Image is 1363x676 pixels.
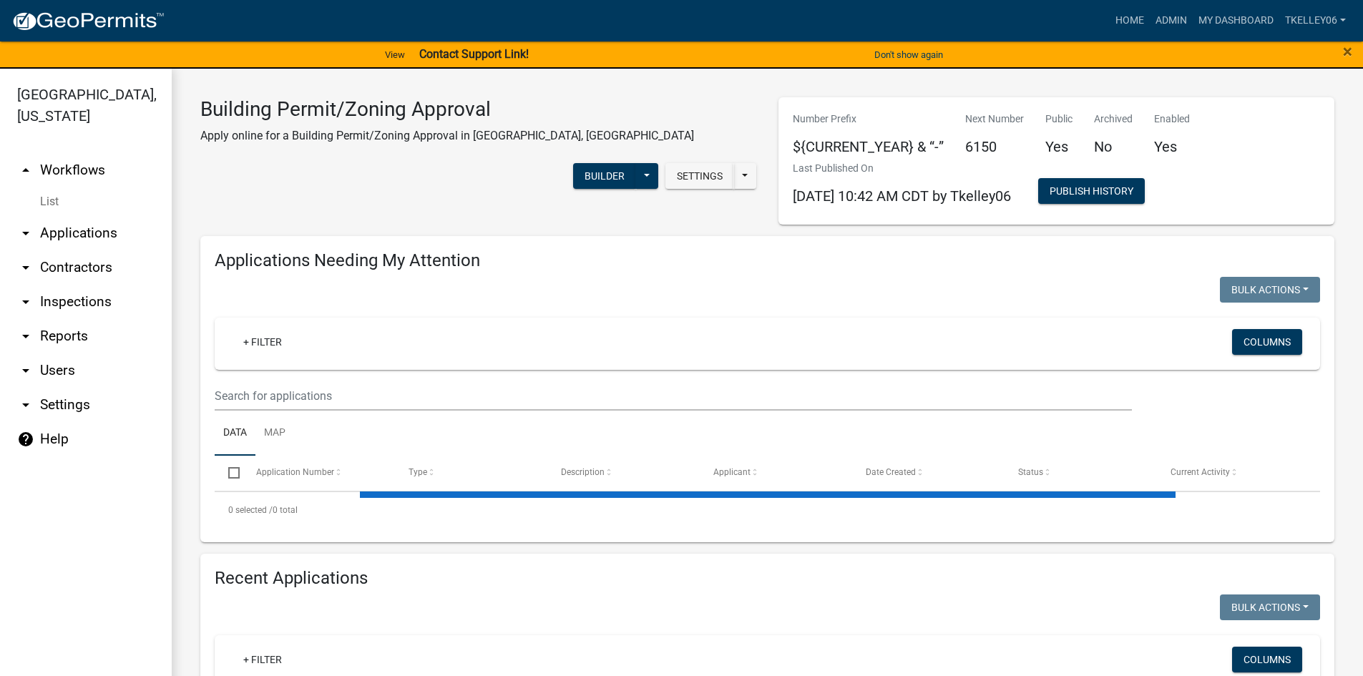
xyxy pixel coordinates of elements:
[17,293,34,310] i: arrow_drop_down
[17,259,34,276] i: arrow_drop_down
[573,163,636,189] button: Builder
[228,505,273,515] span: 0 selected /
[379,43,411,67] a: View
[793,138,944,155] h5: ${CURRENT_YEAR} & “-”
[713,467,751,477] span: Applicant
[17,396,34,413] i: arrow_drop_down
[394,456,547,490] datatable-header-cell: Type
[215,568,1320,589] h4: Recent Applications
[1150,7,1193,34] a: Admin
[965,138,1024,155] h5: 6150
[1171,467,1230,477] span: Current Activity
[547,456,700,490] datatable-header-cell: Description
[793,161,1011,176] p: Last Published On
[852,456,1005,490] datatable-header-cell: Date Created
[1038,186,1145,197] wm-modal-confirm: Workflow Publish History
[700,456,852,490] datatable-header-cell: Applicant
[17,362,34,379] i: arrow_drop_down
[1005,456,1157,490] datatable-header-cell: Status
[215,456,242,490] datatable-header-cell: Select
[1232,647,1302,672] button: Columns
[419,47,529,61] strong: Contact Support Link!
[1154,138,1190,155] h5: Yes
[215,250,1320,271] h4: Applications Needing My Attention
[17,162,34,179] i: arrow_drop_up
[215,492,1320,528] div: 0 total
[1154,112,1190,127] p: Enabled
[17,431,34,448] i: help
[965,112,1024,127] p: Next Number
[215,411,255,456] a: Data
[200,97,694,122] h3: Building Permit/Zoning Approval
[866,467,916,477] span: Date Created
[242,456,394,490] datatable-header-cell: Application Number
[793,112,944,127] p: Number Prefix
[869,43,949,67] button: Don't show again
[1094,112,1133,127] p: Archived
[1220,594,1320,620] button: Bulk Actions
[665,163,734,189] button: Settings
[1110,7,1150,34] a: Home
[1279,7,1352,34] a: Tkelley06
[1157,456,1309,490] datatable-header-cell: Current Activity
[1343,41,1352,62] span: ×
[255,411,294,456] a: Map
[232,329,293,355] a: + Filter
[1193,7,1279,34] a: My Dashboard
[232,647,293,672] a: + Filter
[17,328,34,345] i: arrow_drop_down
[200,127,694,144] p: Apply online for a Building Permit/Zoning Approval in [GEOGRAPHIC_DATA], [GEOGRAPHIC_DATA]
[1094,138,1133,155] h5: No
[1343,43,1352,60] button: Close
[1045,112,1073,127] p: Public
[215,381,1132,411] input: Search for applications
[793,187,1011,205] span: [DATE] 10:42 AM CDT by Tkelley06
[409,467,427,477] span: Type
[256,467,334,477] span: Application Number
[17,225,34,242] i: arrow_drop_down
[1038,178,1145,204] button: Publish History
[1018,467,1043,477] span: Status
[1232,329,1302,355] button: Columns
[1045,138,1073,155] h5: Yes
[561,467,605,477] span: Description
[1220,277,1320,303] button: Bulk Actions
